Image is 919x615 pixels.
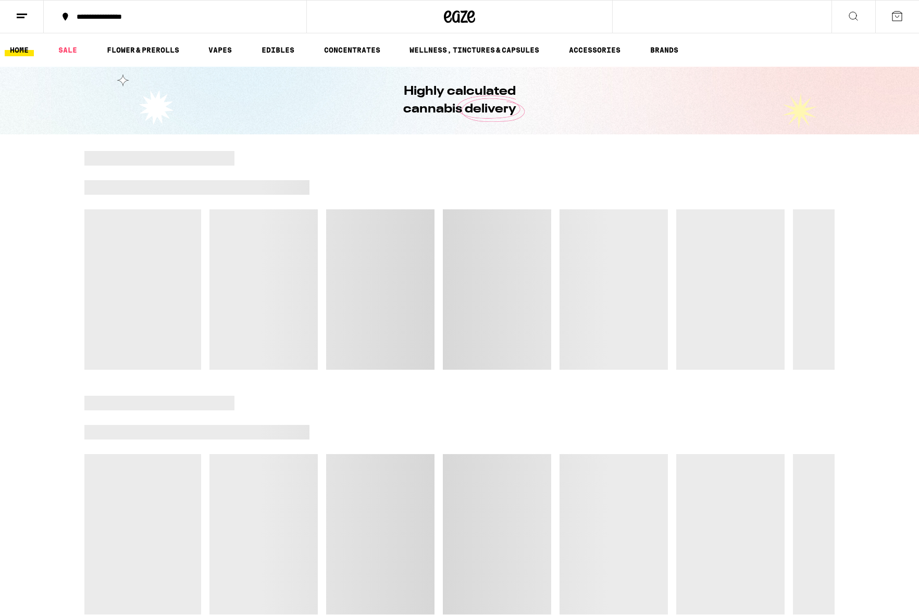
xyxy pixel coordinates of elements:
a: VAPES [203,44,237,56]
a: HOME [5,44,34,56]
a: ACCESSORIES [564,44,626,56]
h1: Highly calculated cannabis delivery [374,83,545,118]
a: WELLNESS, TINCTURES & CAPSULES [404,44,544,56]
a: EDIBLES [256,44,300,56]
a: CONCENTRATES [319,44,386,56]
a: SALE [53,44,82,56]
a: FLOWER & PREROLLS [102,44,184,56]
button: BRANDS [645,44,684,56]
